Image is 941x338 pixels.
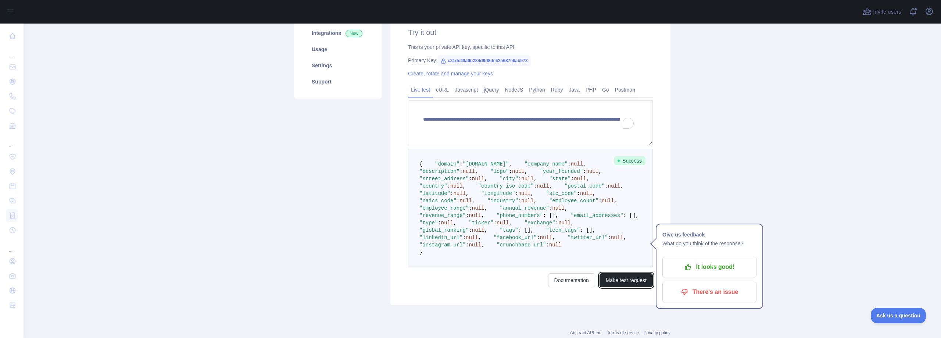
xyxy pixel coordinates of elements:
span: "linkedin_url" [419,235,463,241]
span: , [530,191,533,196]
div: ... [6,134,18,149]
span: "latitude" [419,191,450,196]
span: "employee_count" [549,198,598,204]
span: , [509,220,512,226]
span: : [518,176,521,182]
span: "city" [500,176,518,182]
span: null [540,235,552,241]
span: , [484,227,487,233]
span: : [509,168,512,174]
a: Ruby [548,84,566,96]
span: null [472,227,484,233]
span: : [438,220,441,226]
span: "instagram_url" [419,242,466,248]
a: Settings [303,57,373,74]
span: : [515,191,518,196]
div: This is your private API key, specific to this API. [408,43,653,51]
button: Make test request [600,273,653,287]
span: "twitter_url" [568,235,608,241]
span: null [549,242,562,248]
p: It looks good! [668,261,751,273]
span: "annual_revenue" [500,205,549,211]
a: jQuery [481,84,502,96]
span: "email_addresses" [571,213,623,218]
span: "phone_numbers" [497,213,543,218]
span: null [459,198,472,204]
span: , [583,161,586,167]
div: Primary Key: [408,57,653,64]
span: null [497,220,509,226]
span: : [457,198,459,204]
span: New [346,30,362,37]
span: null [602,198,614,204]
span: : [605,183,608,189]
span: : [568,161,570,167]
span: "country" [419,183,447,189]
span: null [558,220,571,226]
span: "facebook_url" [494,235,537,241]
span: null [571,161,583,167]
span: null [574,176,586,182]
span: , [509,161,512,167]
a: cURL [433,84,452,96]
a: Go [599,84,612,96]
span: null [552,205,565,211]
span: : [463,235,466,241]
span: null [521,198,534,204]
span: , [534,198,537,204]
span: , [534,176,537,182]
span: : [555,220,558,226]
span: "crunchbase_url" [497,242,546,248]
span: null [580,191,593,196]
a: Javascript [452,84,481,96]
a: Privacy policy [644,330,670,335]
span: : [459,161,462,167]
a: Terms of service [607,330,639,335]
span: null [450,183,463,189]
span: "company_name" [525,161,568,167]
span: : [469,205,472,211]
a: NodeJS [502,84,526,96]
span: , [552,235,555,241]
span: : [447,183,450,189]
span: : [598,198,601,204]
span: , [623,235,626,241]
a: Documentation [548,273,595,287]
span: null [518,191,531,196]
textarea: To enrich screen reader interactions, please activate Accessibility in Grammarly extension settings [408,100,653,145]
span: : [], [543,213,558,218]
span: : [459,168,462,174]
span: , [549,183,552,189]
span: null [466,235,478,241]
span: , [466,191,469,196]
span: null [441,220,454,226]
span: Invite users [873,8,901,16]
span: : [534,183,537,189]
a: Integrations New [303,25,373,41]
span: "employee_range" [419,205,469,211]
span: "postal_code" [565,183,605,189]
span: , [620,183,623,189]
h1: Give us feedback [662,230,756,239]
span: null [472,176,484,182]
iframe: Toggle Customer Support [871,308,926,323]
span: { [419,161,422,167]
button: There's an issue [662,282,756,302]
p: What do you think of the response? [662,239,756,248]
span: , [593,191,595,196]
span: , [484,205,487,211]
span: : [450,191,453,196]
div: ... [6,44,18,59]
span: : [494,220,497,226]
span: , [598,168,601,174]
span: : [577,191,580,196]
span: , [478,235,481,241]
span: : [537,235,540,241]
span: , [472,198,475,204]
span: : [608,235,611,241]
span: , [484,176,487,182]
span: : [], [623,213,639,218]
span: , [525,168,527,174]
span: , [453,220,456,226]
span: "tech_tags" [546,227,580,233]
